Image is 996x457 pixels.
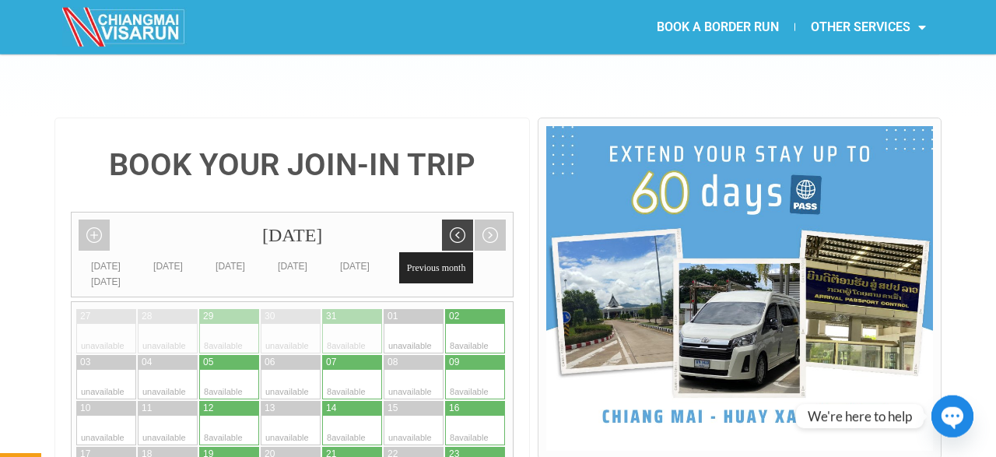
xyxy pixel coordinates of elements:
[75,258,137,274] div: [DATE]
[80,310,90,323] div: 27
[388,356,398,369] div: 08
[142,356,152,369] div: 04
[388,310,398,323] div: 01
[75,274,137,290] div: [DATE]
[142,402,152,415] div: 11
[442,220,473,251] a: Previous month
[498,9,942,45] nav: Menu
[199,258,261,274] div: [DATE]
[142,310,152,323] div: 28
[449,356,459,369] div: 09
[449,310,459,323] div: 02
[203,402,213,415] div: 12
[265,310,275,323] div: 30
[326,310,336,323] div: 31
[80,402,90,415] div: 10
[388,402,398,415] div: 15
[399,252,474,283] span: Previous month
[326,356,336,369] div: 07
[261,258,324,274] div: [DATE]
[641,9,794,45] a: BOOK A BORDER RUN
[137,258,199,274] div: [DATE]
[203,356,213,369] div: 05
[386,258,448,274] div: [DATE]
[71,149,514,181] h4: BOOK YOUR JOIN-IN TRIP
[265,356,275,369] div: 06
[72,213,513,258] div: [DATE]
[326,402,336,415] div: 14
[449,402,459,415] div: 16
[265,402,275,415] div: 13
[80,356,90,369] div: 03
[203,310,213,323] div: 29
[324,258,386,274] div: [DATE]
[795,9,942,45] a: OTHER SERVICES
